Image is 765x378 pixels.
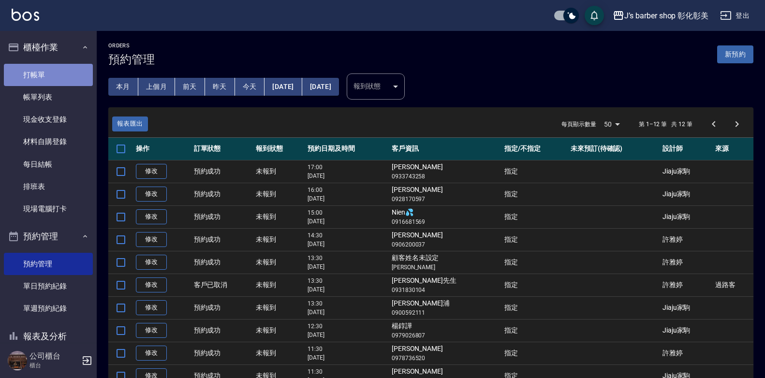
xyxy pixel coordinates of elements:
[191,205,254,228] td: 預約成功
[4,35,93,60] button: 櫃檯作業
[253,319,305,342] td: 未報到
[136,209,167,224] a: 修改
[660,138,713,160] th: 設計師
[392,308,500,317] p: 0900592111
[308,308,387,317] p: [DATE]
[191,160,254,183] td: 預約成功
[136,255,167,270] a: 修改
[265,78,302,96] button: [DATE]
[29,351,79,361] h5: 公司櫃台
[253,138,305,160] th: 報到狀態
[191,138,254,160] th: 訂單狀態
[138,78,175,96] button: 上個月
[389,138,502,160] th: 客戶資訊
[713,274,753,296] td: 過路客
[308,345,387,353] p: 11:30
[600,111,623,137] div: 50
[308,331,387,339] p: [DATE]
[191,342,254,364] td: 預約成功
[29,361,79,370] p: 櫃台
[4,324,93,349] button: 報表及分析
[660,228,713,251] td: 許雅婷
[12,9,39,21] img: Logo
[660,342,713,364] td: 許雅婷
[308,254,387,262] p: 13:30
[136,232,167,247] a: 修改
[389,274,502,296] td: [PERSON_NAME]先生
[716,7,753,25] button: 登出
[660,274,713,296] td: 許雅婷
[308,240,387,248] p: [DATE]
[502,296,568,319] td: 指定
[235,78,265,96] button: 今天
[253,228,305,251] td: 未報到
[660,319,713,342] td: Jiaju家駒
[308,367,387,376] p: 11:30
[308,262,387,271] p: [DATE]
[136,164,167,179] a: 修改
[389,342,502,364] td: [PERSON_NAME]
[502,319,568,342] td: 指定
[389,251,502,274] td: 顧客姓名未設定
[392,240,500,249] p: 0906200037
[136,323,167,338] a: 修改
[639,120,692,129] p: 第 1–12 筆 共 12 筆
[502,228,568,251] td: 指定
[191,296,254,319] td: 預約成功
[253,342,305,364] td: 未報到
[308,172,387,180] p: [DATE]
[308,353,387,362] p: [DATE]
[392,286,500,294] p: 0931830104
[308,186,387,194] p: 16:00
[253,205,305,228] td: 未報到
[4,224,93,249] button: 預約管理
[4,175,93,198] a: 排班表
[253,160,305,183] td: 未報到
[502,138,568,160] th: 指定/不指定
[108,53,155,66] h3: 預約管理
[308,276,387,285] p: 13:30
[4,86,93,108] a: 帳單列表
[392,218,500,226] p: 0916681569
[502,274,568,296] td: 指定
[4,131,93,153] a: 材料自購登錄
[568,138,660,160] th: 未來預訂(待確認)
[136,346,167,361] a: 修改
[502,251,568,274] td: 指定
[302,78,339,96] button: [DATE]
[389,205,502,228] td: Nien💦
[308,322,387,331] p: 12:30
[112,116,148,131] a: 報表匯出
[660,296,713,319] td: Jiaju家駒
[717,49,753,58] a: 新預約
[4,297,93,320] a: 單週預約紀錄
[389,228,502,251] td: [PERSON_NAME]
[392,354,500,363] p: 0978736520
[8,351,27,370] img: Person
[205,78,235,96] button: 昨天
[717,45,753,63] button: 新預約
[308,231,387,240] p: 14:30
[561,120,596,129] p: 每頁顯示數量
[660,251,713,274] td: 許雅婷
[136,277,167,292] a: 修改
[713,138,753,160] th: 來源
[389,160,502,183] td: [PERSON_NAME]
[392,195,500,204] p: 0928170597
[502,205,568,228] td: 指定
[253,274,305,296] td: 未報到
[308,208,387,217] p: 15:00
[191,183,254,205] td: 預約成功
[136,300,167,315] a: 修改
[585,6,604,25] button: save
[133,138,191,160] th: 操作
[253,296,305,319] td: 未報到
[389,183,502,205] td: [PERSON_NAME]
[660,205,713,228] td: Jiaju家駒
[253,183,305,205] td: 未報到
[191,274,254,296] td: 客戶已取消
[4,153,93,175] a: 每日結帳
[392,172,500,181] p: 0933743258
[4,64,93,86] a: 打帳單
[502,183,568,205] td: 指定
